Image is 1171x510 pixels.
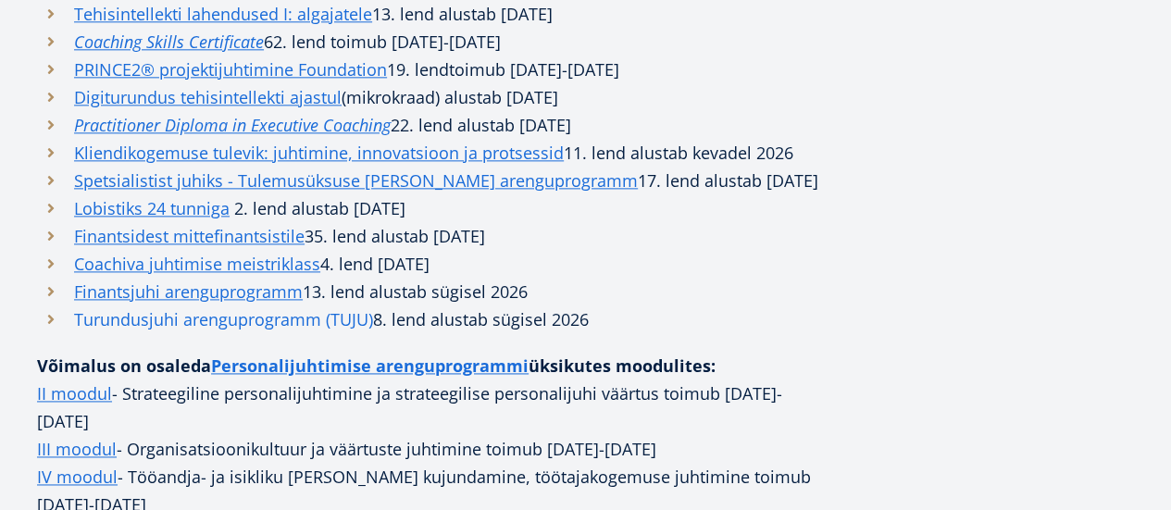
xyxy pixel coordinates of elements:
i: 22 [391,114,409,136]
a: Kliendikogemuse tulevik: juhtimine, innovatsioon ja protsessid [74,139,564,167]
a: IV moodul [37,463,118,491]
a: PRINCE2® projektijuhtimine Foundation [74,56,387,83]
a: II moodul [37,379,112,407]
li: (mikrokraad) alustab [DATE] [37,83,828,111]
a: III moodul [37,435,117,463]
p: - Strateegiline personalijuhtimine ja strateegilise personalijuhi väärtus toimub [DATE]-[DATE] [37,379,828,435]
li: . lend alustab [DATE] [37,111,828,139]
li: 17. lend alustab [DATE] [37,167,828,194]
li: toimub [DATE]-[DATE] [37,56,828,83]
li: 35. lend alustab [DATE] [37,222,828,250]
li: 8. lend alustab sügisel 2026 [37,305,828,333]
li: 11. lend alustab kevadel 2026 [37,139,828,167]
li: 13. lend alustab sügisel 2026 [37,278,828,305]
span: 19. lend [387,58,449,81]
em: Coaching Skills Certificate [74,31,264,53]
strong: Võimalus on osaleda üksikutes moodulites: [37,355,716,377]
a: Finantsjuhi arenguprogramm [74,278,303,305]
li: 4. lend [DATE] [37,250,828,278]
a: Practitioner Diploma in Executive Coaching [74,111,391,139]
a: Lobistiks 24 tunniga [74,194,230,222]
a: Coachiva juhtimise meistriklass [74,250,320,278]
a: Spetsialistist juhiks - Tulemusüksuse [PERSON_NAME] arenguprogramm [74,167,638,194]
p: - Organisatsioonikultuur ja väärtuste juhtimine toimub [DATE]-[DATE] [37,435,828,463]
em: Practitioner Diploma in Executive Coaching [74,114,391,136]
a: Finantsidest mittefinantsistile [74,222,305,250]
a: Digiturundus tehisintellekti ajastul [74,83,342,111]
a: Coaching Skills Certificate [74,28,264,56]
li: 2. lend alustab [DATE] [37,194,828,222]
li: 62. lend toimub [DATE]-[DATE] [37,28,828,56]
a: Turundusjuhi arenguprogramm (TUJU) [74,305,373,333]
a: Personalijuhtimise arenguprogrammi [211,352,529,379]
